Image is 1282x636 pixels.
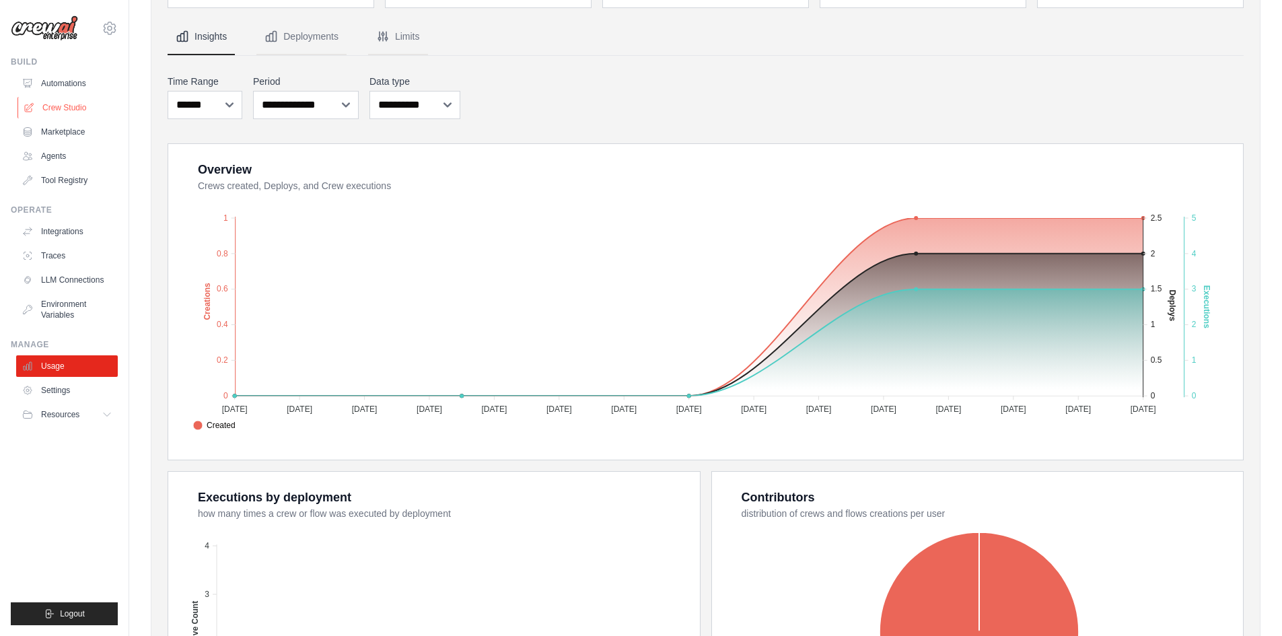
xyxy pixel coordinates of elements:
[1192,213,1197,223] tspan: 5
[205,590,209,599] tspan: 3
[168,19,1244,55] nav: Tabs
[223,213,228,223] tspan: 1
[1151,249,1155,258] tspan: 2
[198,488,351,507] div: Executions by deployment
[481,404,507,414] tspan: [DATE]
[41,409,79,420] span: Resources
[871,404,896,414] tspan: [DATE]
[205,541,209,551] tspan: 4
[1131,404,1156,414] tspan: [DATE]
[368,19,428,55] button: Limits
[198,507,684,520] dt: how many times a crew or flow was executed by deployment
[1001,404,1026,414] tspan: [DATE]
[16,145,118,167] a: Agents
[1151,213,1162,223] tspan: 2.5
[1192,284,1197,293] tspan: 3
[16,404,118,425] button: Resources
[1151,284,1162,293] tspan: 1.5
[11,602,118,625] button: Logout
[16,221,118,242] a: Integrations
[1192,320,1197,329] tspan: 2
[676,404,702,414] tspan: [DATE]
[1192,355,1197,365] tspan: 1
[546,404,572,414] tspan: [DATE]
[1192,249,1197,258] tspan: 4
[222,404,248,414] tspan: [DATE]
[1202,285,1211,328] text: Executions
[1065,404,1091,414] tspan: [DATE]
[11,15,78,41] img: Logo
[1168,289,1177,321] text: Deploys
[417,404,442,414] tspan: [DATE]
[742,507,1227,520] dt: distribution of crews and flows creations per user
[11,205,118,215] div: Operate
[16,380,118,401] a: Settings
[806,404,832,414] tspan: [DATE]
[1151,355,1162,365] tspan: 0.5
[60,608,85,619] span: Logout
[217,355,228,365] tspan: 0.2
[217,320,228,329] tspan: 0.4
[256,19,347,55] button: Deployments
[217,249,228,258] tspan: 0.8
[11,57,118,67] div: Build
[16,170,118,191] a: Tool Registry
[253,75,359,88] label: Period
[198,179,1227,192] dt: Crews created, Deploys, and Crew executions
[16,293,118,326] a: Environment Variables
[1151,391,1155,400] tspan: 0
[168,75,242,88] label: Time Range
[1151,320,1155,329] tspan: 1
[193,419,236,431] span: Created
[287,404,312,414] tspan: [DATE]
[369,75,460,88] label: Data type
[16,245,118,267] a: Traces
[11,339,118,350] div: Manage
[17,97,119,118] a: Crew Studio
[1192,391,1197,400] tspan: 0
[198,160,252,179] div: Overview
[741,404,767,414] tspan: [DATE]
[935,404,961,414] tspan: [DATE]
[742,488,815,507] div: Contributors
[203,283,212,320] text: Creations
[16,73,118,94] a: Automations
[16,355,118,377] a: Usage
[611,404,637,414] tspan: [DATE]
[352,404,378,414] tspan: [DATE]
[16,121,118,143] a: Marketplace
[223,391,228,400] tspan: 0
[16,269,118,291] a: LLM Connections
[168,19,235,55] button: Insights
[217,284,228,293] tspan: 0.6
